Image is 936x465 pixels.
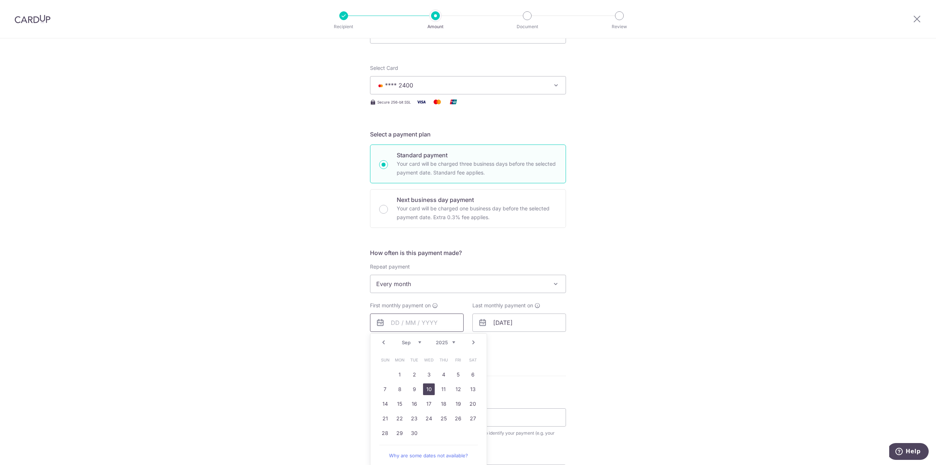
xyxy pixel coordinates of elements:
span: Every month [370,275,566,293]
span: Last monthly payment on [472,302,533,309]
a: 21 [379,413,391,424]
a: 25 [438,413,449,424]
p: Next business day payment [397,195,557,204]
a: 26 [452,413,464,424]
img: CardUp [15,15,50,23]
p: Standard payment [397,151,557,160]
span: Saturday [467,354,479,366]
a: 17 [423,398,435,410]
a: 8 [394,383,405,395]
p: Document [500,23,554,30]
a: 29 [394,427,405,439]
a: 5 [452,369,464,380]
input: DD / MM / YYYY [370,314,464,332]
a: 6 [467,369,479,380]
span: Monday [394,354,405,366]
p: Your card will be charged one business day before the selected payment date. Extra 0.3% fee applies. [397,204,557,222]
span: Secure 256-bit SSL [377,99,411,105]
a: 24 [423,413,435,424]
a: 23 [408,413,420,424]
span: Every month [370,275,566,293]
img: MASTERCARD [376,83,385,88]
a: 28 [379,427,391,439]
span: Sunday [379,354,391,366]
a: 30 [408,427,420,439]
a: 13 [467,383,479,395]
span: Friday [452,354,464,366]
p: Amount [408,23,463,30]
input: DD / MM / YYYY [472,314,566,332]
a: 12 [452,383,464,395]
img: Union Pay [446,97,461,106]
a: 3 [423,369,435,380]
a: 27 [467,413,479,424]
img: Mastercard [430,97,445,106]
a: 2 [408,369,420,380]
a: Next [469,338,478,347]
span: Wednesday [423,354,435,366]
a: 1 [394,369,405,380]
a: 10 [423,383,435,395]
p: Review [592,23,646,30]
iframe: Opens a widget where you can find more information [889,443,929,461]
a: 7 [379,383,391,395]
a: 15 [394,398,405,410]
a: Why are some dates not available? [379,448,478,463]
a: 18 [438,398,449,410]
span: First monthly payment on [370,302,431,309]
p: Recipient [317,23,371,30]
a: 19 [452,398,464,410]
a: 4 [438,369,449,380]
a: 9 [408,383,420,395]
span: Thursday [438,354,449,366]
a: 11 [438,383,449,395]
label: Repeat payment [370,263,410,270]
h5: How often is this payment made? [370,248,566,257]
span: Tuesday [408,354,420,366]
a: 16 [408,398,420,410]
p: Your card will be charged three business days before the selected payment date. Standard fee appl... [397,160,557,177]
a: 20 [467,398,479,410]
a: 14 [379,398,391,410]
a: 22 [394,413,405,424]
a: Prev [379,338,388,347]
img: Visa [414,97,429,106]
span: translation missing: en.payables.payment_networks.credit_card.summary.labels.select_card [370,65,398,71]
h5: Select a payment plan [370,130,566,139]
